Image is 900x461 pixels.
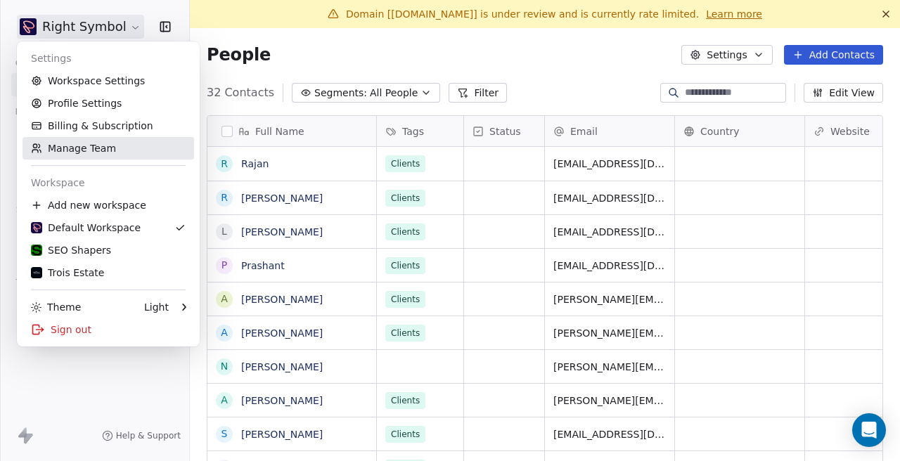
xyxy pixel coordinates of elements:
div: Light [144,300,169,314]
div: Trois Estate [31,266,104,280]
div: Sign out [22,318,194,341]
a: Manage Team [22,137,194,160]
div: Theme [31,300,81,314]
div: Settings [22,47,194,70]
div: SEO Shapers [31,243,111,257]
div: Workspace [22,171,194,194]
img: Untitled%20design.png [31,222,42,233]
img: SEO-Shapers-Favicon.png [31,245,42,256]
div: Add new workspace [22,194,194,216]
div: Default Workspace [31,221,141,235]
img: New%20Project%20(7).png [31,267,42,278]
a: Billing & Subscription [22,115,194,137]
a: Workspace Settings [22,70,194,92]
a: Profile Settings [22,92,194,115]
